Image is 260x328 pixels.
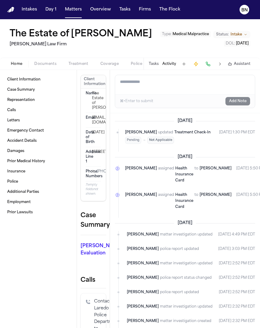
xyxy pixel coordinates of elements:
[81,276,106,284] h2: Calls
[5,105,72,115] a: Calls
[136,4,153,15] a: Firms
[88,4,113,15] button: Overview
[149,62,159,66] button: Tasks
[43,4,59,15] button: Day 1
[174,220,196,226] span: [DATE]
[10,29,152,40] button: Edit matter name
[160,232,213,238] span: matter investigation updated
[147,137,174,144] span: Not Applicable
[92,115,101,125] div: [EMAIL_ADDRESS][DOMAIN_NAME]
[5,85,72,95] a: Case Summary
[7,7,14,13] img: Finch Logo
[218,246,255,252] time: August 15, 2025 at 3:03 PM
[218,232,255,238] time: August 15, 2025 at 4:49 PM
[219,304,255,310] time: August 15, 2025 at 2:32 PM
[158,192,174,210] span: assigned
[7,190,39,194] span: Additional Parties
[160,289,199,295] span: police report updated
[225,97,250,105] button: Add Note
[125,137,141,144] span: Pending
[86,130,88,144] dt: Date of Birth
[7,159,45,164] span: Prior Medical History
[228,62,250,66] button: Assistant
[34,62,57,66] span: Documents
[7,98,35,102] span: Representation
[11,62,22,66] span: Home
[157,4,183,15] button: The Flock
[81,242,106,257] p: [PERSON_NAME] Evaluation
[127,232,159,238] span: [PERSON_NAME]
[7,149,24,153] span: Damages
[213,31,250,38] button: Change status from Intake
[7,169,25,174] span: Insurance
[125,166,157,184] span: [PERSON_NAME]
[5,197,72,207] a: Employment
[219,129,255,144] time: August 25, 2025 at 1:30 PM
[204,60,212,68] button: Make a Call
[160,246,199,252] span: police report updated
[125,129,157,135] span: [PERSON_NAME]
[5,146,72,156] a: Damages
[162,62,176,66] button: Activity
[5,187,72,197] a: Additional Parties
[120,99,153,104] div: ⌘+Enter to submit
[5,177,72,187] a: Police
[127,318,159,324] span: [PERSON_NAME]
[158,166,174,184] span: assigned
[7,179,18,184] span: Police
[5,126,72,135] a: Emergency Contact
[92,150,101,154] div: [STREET_ADDRESS]
[194,166,198,184] span: to
[127,260,159,266] span: [PERSON_NAME]
[83,77,107,87] h3: Client Information
[86,169,102,179] span: Phone Numbers
[5,95,72,105] a: Representation
[5,167,72,176] a: Insurance
[226,42,235,45] span: DOL :
[19,4,39,15] button: Intakes
[174,154,196,160] span: [DATE]
[86,115,88,125] dt: Email
[7,7,14,13] a: Home
[234,62,250,66] span: Assistant
[7,87,35,92] span: Case Summary
[236,42,249,45] span: [DATE]
[231,32,242,37] span: Intake
[216,32,229,37] span: Status:
[200,192,231,210] span: [PERSON_NAME]
[125,192,157,210] span: [PERSON_NAME]
[219,275,255,281] time: August 15, 2025 at 2:52 PM
[127,246,159,252] span: [PERSON_NAME]
[175,192,193,210] a: Health Insurance Card
[7,108,16,113] span: Calls
[192,60,200,68] button: Create Immediate Task
[160,260,213,266] span: matter investigation updated
[219,289,255,295] time: August 15, 2025 at 2:52 PM
[160,304,213,310] span: matter investigation updated
[81,211,110,230] h2: Case Summary
[7,77,41,82] span: Client Information
[5,156,72,166] a: Prior Medical History
[127,275,159,281] span: [PERSON_NAME]
[175,166,193,184] a: Health Insurance Card
[63,4,84,15] button: Matters
[7,138,37,143] span: Accident Details
[117,4,133,15] button: Tasks
[224,41,250,47] button: Edit DOL: 2024-04-29
[174,129,211,135] a: Treatment Check-In
[5,208,72,217] a: Prior Lawsuits
[160,275,212,281] span: police report status changed
[7,200,31,205] span: Employment
[10,29,152,40] h1: The Estate of [PERSON_NAME]
[69,62,88,66] span: Treatment
[219,318,255,324] time: August 15, 2025 at 2:32 PM
[175,193,193,209] span: Health Insurance Card
[5,116,72,125] a: Letters
[86,183,101,196] p: 7 empty fields not shown.
[173,32,209,36] span: Medical Malpractice
[174,131,211,134] span: Treatment Check-In
[92,130,101,135] div: [DATE]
